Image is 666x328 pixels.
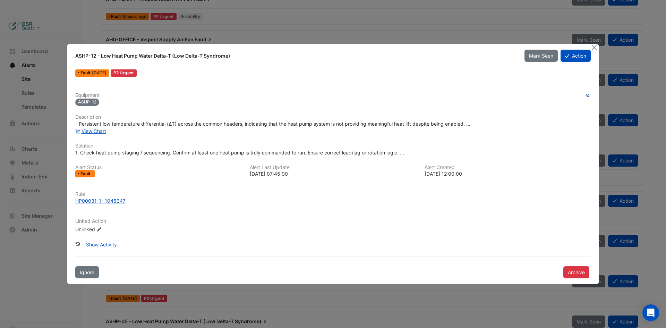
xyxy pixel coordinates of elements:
[529,53,553,59] span: Mark Seen
[590,44,598,51] button: Close
[75,143,591,149] h6: Solution
[75,150,404,155] span: 1. Check heat pump staging / sequencing. Confirm at least one heat pump is truly commanded to run...
[561,50,591,62] button: Action
[425,165,591,170] h6: Alert Created
[80,172,92,176] span: Fault
[92,70,106,75] span: Sat 04-Oct-2025 07:45 BST
[75,128,106,134] a: View Chart
[75,218,591,224] h6: Linked Action
[75,191,591,197] h6: Rule
[75,226,159,233] div: Unlinked
[82,238,121,251] button: Show Activity
[563,266,589,278] button: Archive
[250,170,416,177] div: [DATE] 07:45:00
[75,197,126,204] div: HP00031-1
[425,170,591,177] div: [DATE] 12:00:00
[642,304,659,321] div: Open Intercom Messenger
[96,227,102,232] fa-icon: Edit Linked Action
[75,114,591,120] h6: Description
[75,92,591,98] h6: Equipment
[75,52,516,59] div: ASHP-12 - Low Heat Pump Water Delta-T (Low Delta-T Syndrome)
[111,69,137,77] div: P2 Urgent
[75,121,470,127] span: - Persistent low temperature differential (ΔT) across the common headers, indicating that the hea...
[75,165,241,170] h6: Alert Status
[250,165,416,170] h6: Alert Last Update
[80,71,92,75] span: Fault
[101,198,126,204] tcxspan: Call - 1045347 via 3CX
[75,197,591,204] a: HP00031-1- 1045347
[75,99,99,106] span: ASHP-12
[524,50,558,62] button: Mark Seen
[80,269,94,275] span: Ignore
[75,266,99,278] button: Ignore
